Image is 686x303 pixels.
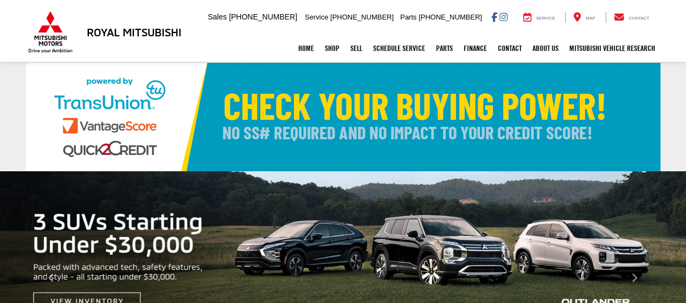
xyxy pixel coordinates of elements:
a: Sell [345,35,368,62]
span: Parts [400,13,416,21]
a: Parts: Opens in a new tab [431,35,458,62]
a: Finance [458,35,492,62]
span: Map [586,16,595,21]
span: [PHONE_NUMBER] [330,13,394,21]
a: Instagram: Click to visit our Instagram page [499,12,508,21]
h3: Royal Mitsubishi [87,26,182,38]
a: Facebook: Click to visit our Facebook page [491,12,497,21]
span: [PHONE_NUMBER] [229,12,297,21]
a: About Us [527,35,564,62]
a: Shop [319,35,345,62]
span: Sales [208,12,227,21]
a: Home [293,35,319,62]
a: Map [565,12,603,23]
img: Check Your Buying Power [26,63,661,171]
span: Service [305,13,328,21]
span: Contact [629,16,649,21]
img: Mitsubishi [26,11,75,53]
a: Contact [492,35,527,62]
a: Service [515,12,563,23]
span: Service [536,16,555,21]
a: Contact [606,12,658,23]
a: Schedule Service: Opens in a new tab [368,35,431,62]
a: Mitsubishi Vehicle Research [564,35,661,62]
span: [PHONE_NUMBER] [419,13,482,21]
